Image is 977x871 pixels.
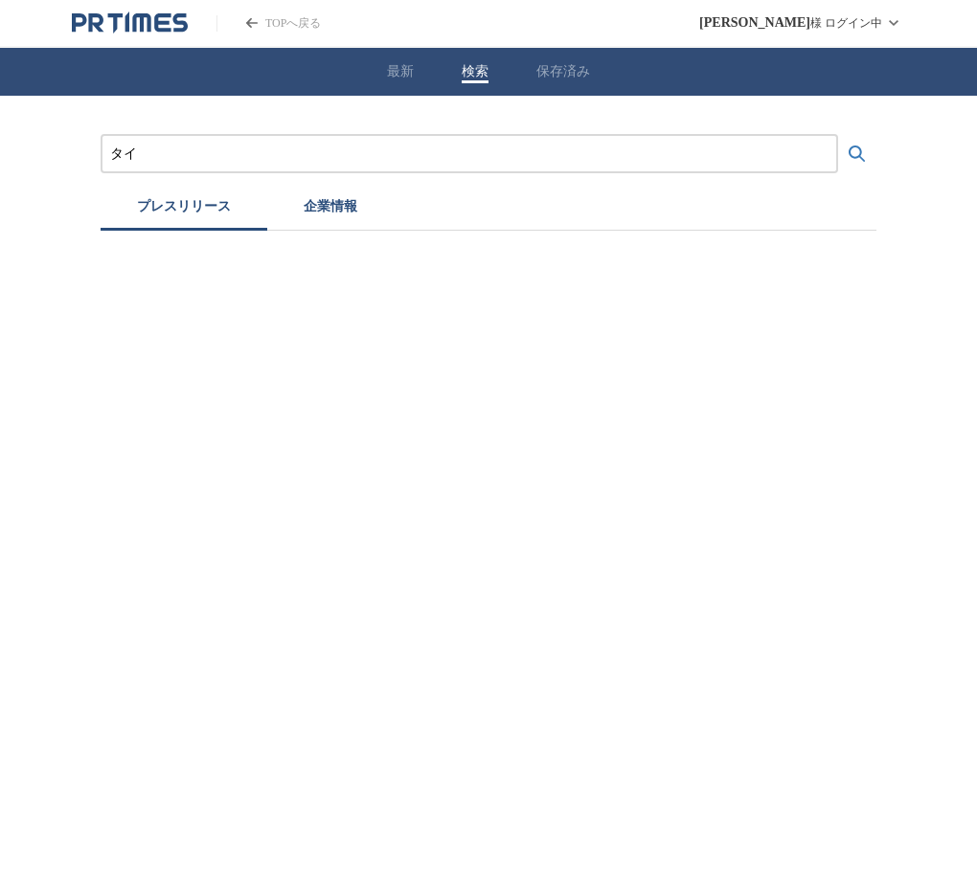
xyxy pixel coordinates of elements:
[462,63,488,80] button: 検索
[267,189,394,231] button: 企業情報
[110,144,829,165] input: プレスリリースおよび企業を検索する
[72,11,188,34] a: PR TIMESのトップページはこちら
[536,63,590,80] button: 保存済み
[216,15,321,32] a: PR TIMESのトップページはこちら
[699,15,810,31] span: [PERSON_NAME]
[387,63,414,80] button: 最新
[101,189,267,231] button: プレスリリース
[838,135,876,173] button: 検索する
